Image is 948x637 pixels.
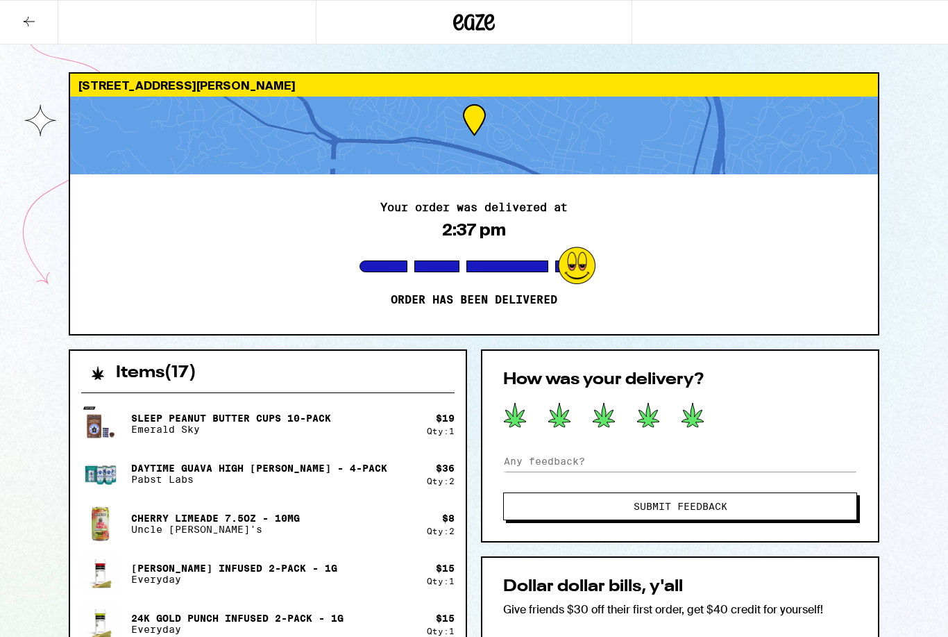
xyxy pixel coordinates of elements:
p: Emerald Sky [131,424,331,435]
h2: Dollar dollar bills, y'all [503,579,857,595]
p: Uncle [PERSON_NAME]'s [131,524,300,535]
p: Pabst Labs [131,474,387,485]
h2: Items ( 17 ) [116,365,196,381]
div: Qty: 1 [427,577,455,586]
p: [PERSON_NAME] Infused 2-Pack - 1g [131,563,337,574]
div: $ 8 [442,513,455,524]
p: Daytime Guava High [PERSON_NAME] - 4-pack [131,463,387,474]
div: $ 36 [436,463,455,474]
span: Submit Feedback [634,502,727,511]
div: Qty: 1 [427,427,455,436]
p: Everyday [131,574,337,585]
input: Any feedback? [503,451,857,472]
p: Everyday [131,624,344,635]
div: Qty: 1 [427,627,455,636]
div: [STREET_ADDRESS][PERSON_NAME] [70,74,878,97]
p: Give friends $30 off their first order, get $40 credit for yourself! [503,602,857,617]
h2: How was your delivery? [503,372,857,388]
button: Submit Feedback [503,493,857,520]
p: Order has been delivered [391,293,557,307]
div: Qty: 2 [427,527,455,536]
p: SLEEP Peanut Butter Cups 10-Pack [131,413,331,424]
img: Uncle Arnie's - Cherry Limeade 7.5oz - 10mg [81,504,120,543]
div: $ 19 [436,413,455,424]
div: $ 15 [436,563,455,574]
div: 2:37 pm [442,220,506,240]
img: Emerald Sky - SLEEP Peanut Butter Cups 10-Pack [81,404,120,443]
img: Everyday - Jack Herer Infused 2-Pack - 1g [81,554,120,593]
div: $ 15 [436,613,455,624]
img: Pabst Labs - Daytime Guava High Seltzer - 4-pack [81,454,120,493]
h2: Your order was delivered at [380,202,568,213]
div: Qty: 2 [427,477,455,486]
p: Cherry Limeade 7.5oz - 10mg [131,513,300,524]
p: 24k Gold Punch Infused 2-Pack - 1g [131,613,344,624]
